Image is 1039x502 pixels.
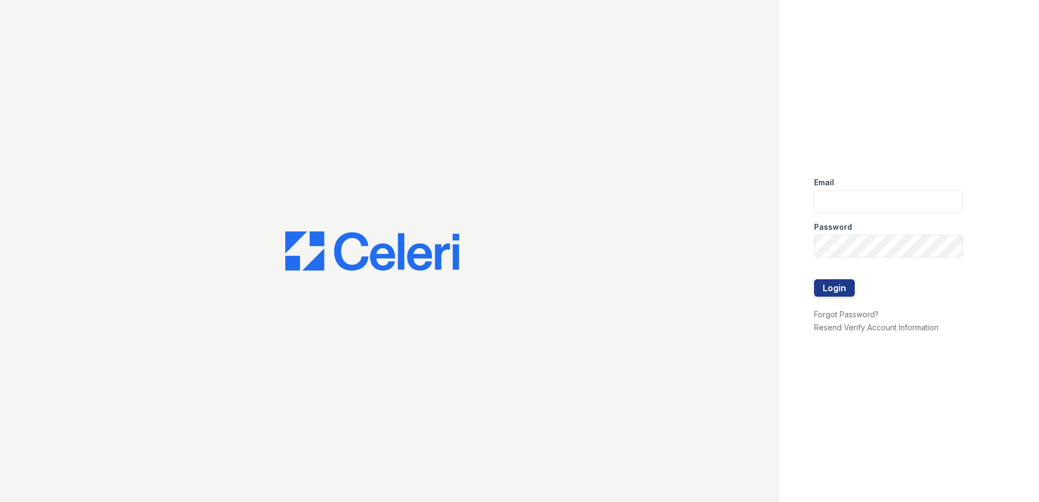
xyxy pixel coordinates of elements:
[814,323,938,332] a: Resend Verify Account Information
[814,279,855,297] button: Login
[814,177,834,188] label: Email
[285,231,459,271] img: CE_Logo_Blue-a8612792a0a2168367f1c8372b55b34899dd931a85d93a1a3d3e32e68fde9ad4.png
[814,310,879,319] a: Forgot Password?
[814,222,852,233] label: Password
